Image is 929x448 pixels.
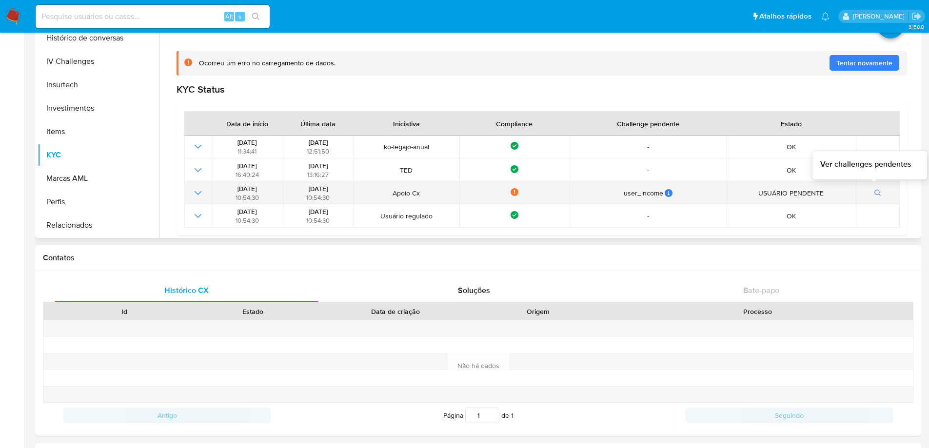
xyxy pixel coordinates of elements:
[38,167,159,190] button: Marcas AML
[743,285,779,296] span: Bate-papo
[911,11,922,21] a: Sair
[820,159,911,170] span: Ver challenges pendentes
[36,10,270,23] input: Pesquise usuários ou casos...
[458,285,490,296] span: Soluções
[63,408,271,423] button: Antigo
[38,26,159,50] button: Histórico de conversas
[38,73,159,97] button: Insurtech
[38,143,159,167] button: KYC
[609,307,906,316] div: Processo
[759,11,811,21] span: Atalhos rápidos
[225,12,233,21] span: Alt
[38,120,159,143] button: Items
[511,410,514,420] span: 1
[821,12,830,20] a: Notificações
[481,307,595,316] div: Origem
[238,12,241,21] span: s
[686,408,893,423] button: Seguindo
[67,307,182,316] div: Id
[38,190,159,214] button: Perfis
[196,307,310,316] div: Estado
[38,97,159,120] button: Investimentos
[38,50,159,73] button: IV Challenges
[853,12,908,21] p: mariana.godoy@mercadopago.com.br
[43,253,913,263] h1: Contatos
[443,408,514,423] span: Página de
[164,285,209,296] span: Histórico CX
[909,23,924,31] span: 3.158.0
[38,214,159,237] button: Relacionados
[246,10,266,23] button: search-icon
[324,307,467,316] div: Data de criação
